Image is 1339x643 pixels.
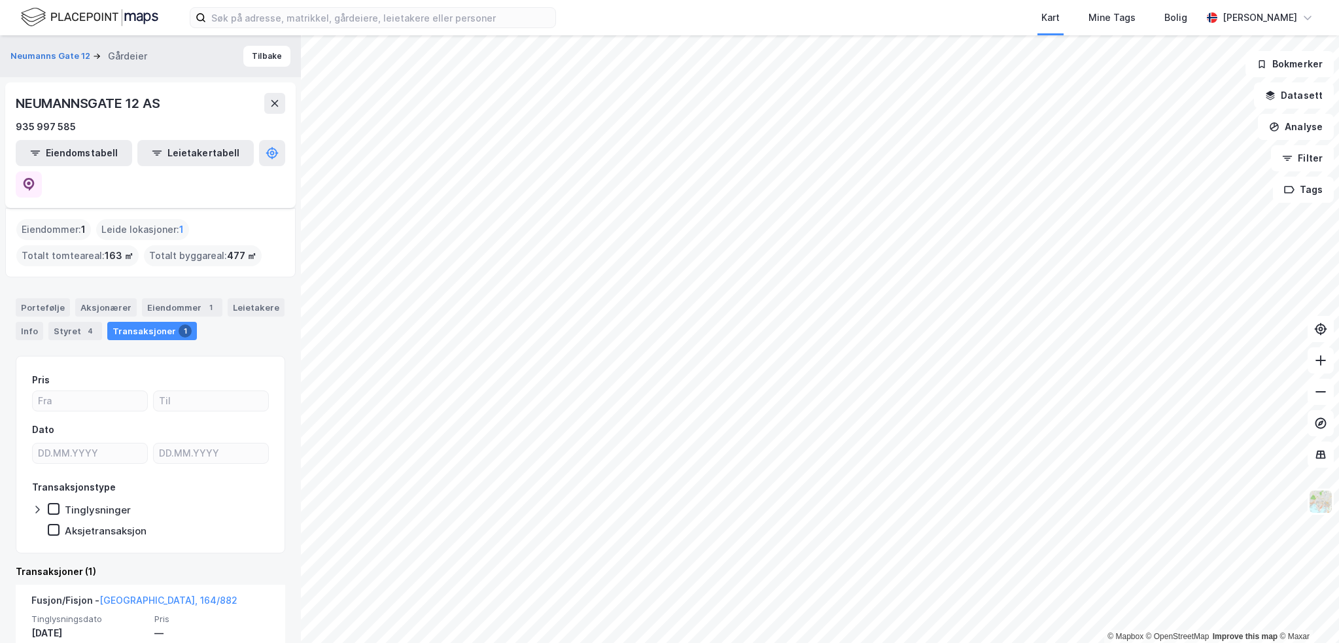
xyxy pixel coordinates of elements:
div: 1 [179,324,192,338]
span: 1 [81,222,86,237]
div: Totalt tomteareal : [16,245,139,266]
div: Portefølje [16,298,70,317]
div: Transaksjoner (1) [16,564,285,580]
div: 935 997 585 [16,119,76,135]
div: Transaksjoner [107,322,197,340]
div: Totalt byggareal : [144,245,262,266]
input: Fra [33,391,147,411]
div: Gårdeier [108,48,147,64]
span: Pris [154,614,270,625]
button: Eiendomstabell [16,140,132,166]
button: Filter [1271,145,1334,171]
button: Bokmerker [1245,51,1334,77]
div: Fusjon/Fisjon - [31,593,237,614]
input: Søk på adresse, matrikkel, gårdeiere, leietakere eller personer [206,8,555,27]
img: Z [1308,489,1333,514]
button: Analyse [1258,114,1334,140]
div: 1 [204,301,217,314]
div: 4 [84,324,97,338]
iframe: Chat Widget [1274,580,1339,643]
button: Neumanns Gate 12 [10,50,93,63]
div: — [154,625,270,641]
span: 1 [179,222,184,237]
div: Leietakere [228,298,285,317]
div: Kontrollprogram for chat [1274,580,1339,643]
div: Eiendommer : [16,219,91,240]
span: 163 ㎡ [105,248,133,264]
span: Tinglysningsdato [31,614,147,625]
input: DD.MM.YYYY [154,443,268,463]
span: 477 ㎡ [227,248,256,264]
div: Aksjonærer [75,298,137,317]
input: DD.MM.YYYY [33,443,147,463]
a: Improve this map [1213,632,1278,641]
a: OpenStreetMap [1146,632,1209,641]
div: [DATE] [31,625,147,641]
div: Mine Tags [1088,10,1136,26]
div: Dato [32,422,54,438]
div: Pris [32,372,50,388]
button: Tilbake [243,46,290,67]
button: Leietakertabell [137,140,254,166]
div: Styret [48,322,102,340]
div: Aksjetransaksjon [65,525,147,537]
a: [GEOGRAPHIC_DATA], 164/882 [99,595,237,606]
a: Mapbox [1107,632,1143,641]
div: [PERSON_NAME] [1223,10,1297,26]
button: Datasett [1254,82,1334,109]
div: Eiendommer [142,298,222,317]
img: logo.f888ab2527a4732fd821a326f86c7f29.svg [21,6,158,29]
div: Kart [1041,10,1060,26]
div: Tinglysninger [65,504,131,516]
div: Bolig [1164,10,1187,26]
div: Transaksjonstype [32,479,116,495]
button: Tags [1273,177,1334,203]
div: NEUMANNSGATE 12 AS [16,93,162,114]
div: Info [16,322,43,340]
input: Til [154,391,268,411]
div: Leide lokasjoner : [96,219,189,240]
